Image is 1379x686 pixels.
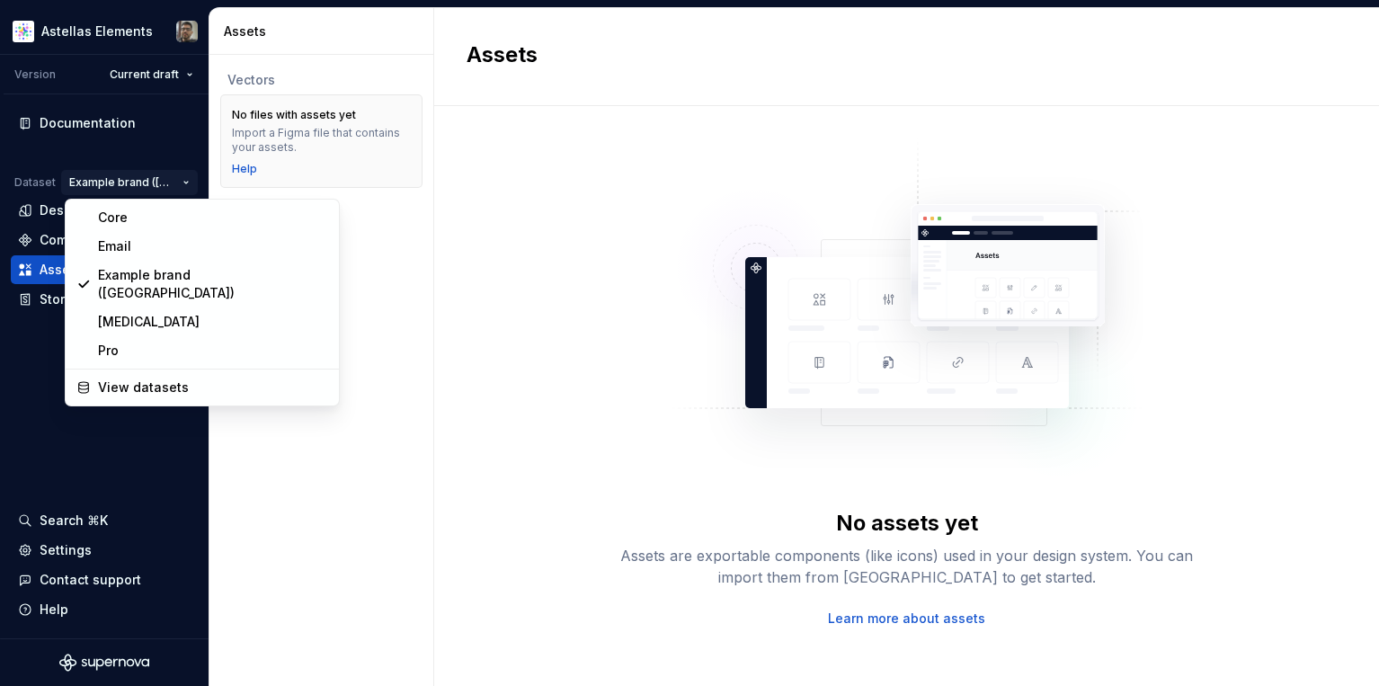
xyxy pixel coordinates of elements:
[69,373,335,402] a: View datasets
[98,266,328,302] div: Example brand ([GEOGRAPHIC_DATA])
[98,237,328,255] div: Email
[98,313,328,331] div: [MEDICAL_DATA]
[98,342,328,360] div: Pro
[98,379,328,396] div: View datasets
[98,209,328,227] div: Core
